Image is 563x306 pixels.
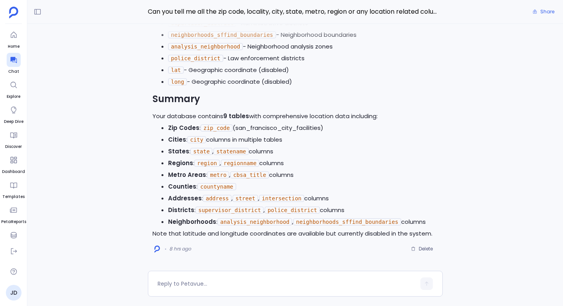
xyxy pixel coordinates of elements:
[7,68,21,75] span: Chat
[195,207,264,214] code: supervisor_district
[168,52,438,64] li: - Law enforcement districts
[152,92,438,106] h2: Summary
[168,41,438,52] li: - Neighborhood analysis zones
[168,64,438,76] li: - Geographic coordinate (disabled)
[293,218,401,225] code: neighborhoods_sffind_boundaries
[7,43,21,50] span: Home
[197,183,236,190] code: countyname
[265,207,319,214] code: police_district
[203,195,231,202] code: address
[5,128,22,150] a: Discover
[9,7,18,18] img: petavue logo
[152,228,438,239] p: Note that latitude and longitude coordinates are available but currently disabled in the system.
[419,246,433,252] span: Delete
[540,9,554,15] span: Share
[168,55,223,62] code: police_district
[187,136,206,143] code: city
[169,246,191,252] span: 8 hrs ago
[207,171,229,178] code: metro
[1,219,26,225] span: PetaReports
[4,103,23,125] a: Deep Dive
[223,112,249,120] strong: 9 tables
[7,94,21,100] span: Explore
[168,135,186,144] strong: Cities
[190,148,212,155] code: state
[213,148,249,155] code: statename
[168,122,438,134] li: : (san_francisco_city_facilities)
[7,28,21,50] a: Home
[4,228,23,250] a: Data Hub
[2,169,25,175] span: Dashboard
[221,160,259,167] code: regionname
[168,218,216,226] strong: Neighborhoods
[168,204,438,216] li: : , columns
[168,181,438,193] li: :
[259,195,304,202] code: intersection
[168,67,183,74] code: lat
[2,178,25,200] a: Templates
[168,146,438,157] li: : , columns
[4,119,23,125] span: Deep Dive
[168,194,202,202] strong: Addresses
[528,6,559,17] button: Share
[168,78,187,85] code: long
[233,195,258,202] code: street
[154,245,160,253] img: logo
[2,194,25,200] span: Templates
[168,193,438,204] li: : , , columns
[194,160,220,167] code: region
[201,124,232,131] code: zip_code
[168,171,206,179] strong: Metro Areas
[406,243,438,255] button: Delete
[168,157,438,169] li: : , columns
[152,110,438,122] p: Your database contains with comprehensive location data including:
[168,43,243,50] code: analysis_neighborhood
[148,7,443,17] span: Can you tell me all the zip code, locality, city, state, metro, region or any location related co...
[230,171,269,178] code: cbsa_title
[168,216,438,228] li: : , columns
[168,76,438,88] li: - Geographic coordinate (disabled)
[168,134,438,146] li: : columns in multiple tables
[168,182,196,191] strong: Counties
[5,144,22,150] span: Discover
[6,285,22,301] a: JD
[7,78,21,100] a: Explore
[168,206,194,214] strong: Districts
[168,124,199,132] strong: Zip Codes
[7,53,21,75] a: Chat
[1,203,26,225] a: PetaReports
[168,147,189,155] strong: States
[2,153,25,175] a: Dashboard
[217,218,292,225] code: analysis_neighborhood
[168,169,438,181] li: : , columns
[168,159,193,167] strong: Regions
